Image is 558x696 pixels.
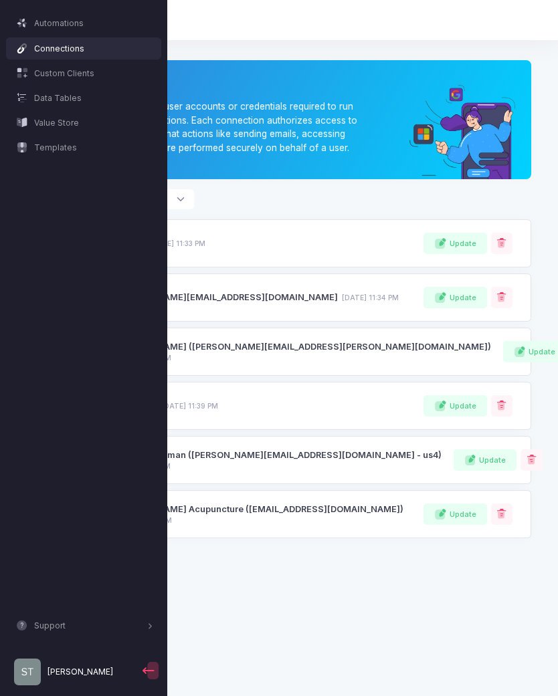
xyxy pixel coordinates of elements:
span: [PERSON_NAME][EMAIL_ADDRESS][DOMAIN_NAME] [114,291,338,304]
a: [PERSON_NAME] [6,654,140,691]
span: Update [450,292,476,304]
button: Update [424,503,486,525]
a: Automations [6,13,161,35]
img: profile [14,659,41,685]
span: Update [450,238,476,249]
a: Data Tables [6,87,161,110]
button: Support [6,614,161,637]
span: [PERSON_NAME] [48,666,113,678]
span: Support [34,620,144,632]
span: [PERSON_NAME] Acupuncture ([EMAIL_ADDRESS][DOMAIN_NAME]) [114,503,403,515]
span: Update [450,400,476,412]
button: Update [424,233,486,254]
span: Data Tables [34,92,153,104]
span: Custom Clients [34,68,153,80]
span: Update [479,455,506,466]
p: represent the user accounts or credentials required to run components in your automations. Each c... [45,100,393,155]
button: Update [454,449,517,471]
span: [DATE] 11:34 PM [342,293,399,303]
a: Value Store [6,112,161,134]
span: Value Store [34,117,153,129]
span: [PERSON_NAME] ([PERSON_NAME][EMAIL_ADDRESS][PERSON_NAME][DOMAIN_NAME]) [114,340,491,353]
div: Connections [45,76,513,100]
span: Connections [34,43,153,55]
span: Automations [34,17,153,29]
span: Templates [34,142,153,154]
a: Custom Clients [6,62,161,85]
a: Connections [6,37,161,60]
span: [DATE] 11:39 PM [161,401,218,411]
span: Update [450,509,476,520]
span: [DATE] 11:33 PM [149,239,205,249]
button: Update [424,287,486,308]
span: Update [529,346,555,358]
span: staceyjchapman ([PERSON_NAME][EMAIL_ADDRESS][DOMAIN_NAME] - us4) [114,449,442,461]
a: Templates [6,137,161,160]
button: Update [424,395,486,417]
